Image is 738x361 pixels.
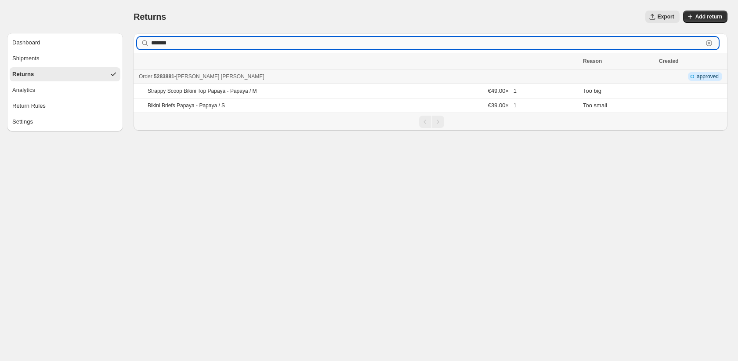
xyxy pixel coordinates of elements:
[12,54,39,63] div: Shipments
[12,86,35,95] div: Analytics
[176,73,264,80] span: [PERSON_NAME] [PERSON_NAME]
[488,88,517,94] span: €49.00 × 1
[580,84,656,98] td: Too big
[154,73,174,80] span: 5283881
[695,13,722,20] span: Add return
[659,58,679,64] span: Created
[10,83,120,97] button: Analytics
[705,39,713,47] button: Clear
[139,73,152,80] span: Order
[148,102,225,109] p: Bikini Briefs Papaya - Papaya / S
[488,102,517,109] span: €39.00 × 1
[139,72,578,81] div: -
[645,11,680,23] button: Export
[10,51,120,66] button: Shipments
[10,115,120,129] button: Settings
[583,58,602,64] span: Reason
[12,117,33,126] div: Settings
[12,102,46,110] div: Return Rules
[697,73,719,80] span: approved
[134,12,166,22] span: Returns
[12,38,40,47] div: Dashboard
[134,113,727,131] nav: Pagination
[658,13,674,20] span: Export
[10,36,120,50] button: Dashboard
[10,67,120,81] button: Returns
[12,70,34,79] div: Returns
[10,99,120,113] button: Return Rules
[580,98,656,113] td: Too small
[683,11,727,23] button: Add return
[148,88,257,95] p: Strappy Scoop Bikini Top Papaya - Papaya / M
